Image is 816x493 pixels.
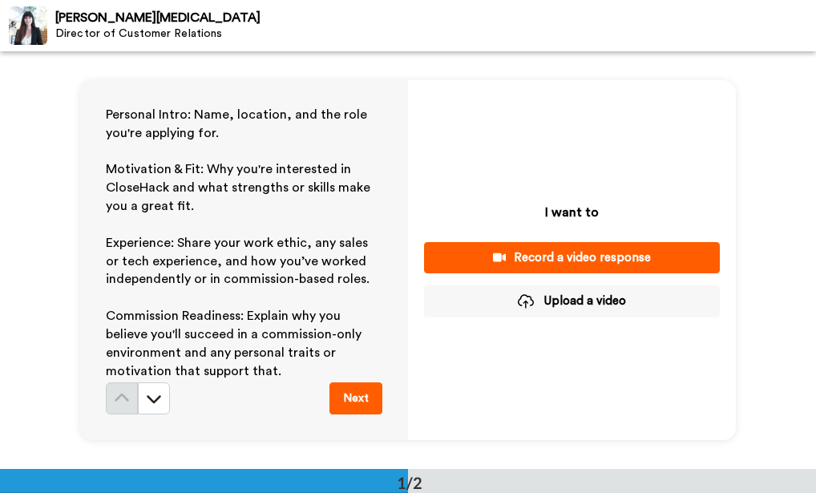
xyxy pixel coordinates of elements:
p: I want to [545,203,599,222]
span: Personal Intro: Name, location, and the role you're applying for. [106,108,370,139]
div: Record a video response [437,249,707,266]
div: Director of Customer Relations [55,27,815,41]
span: Commission Readiness: Explain why you believe you'll succeed in a commission-only environment and... [106,309,365,378]
button: Upload a video [424,285,720,317]
span: Motivation & Fit: Why you're interested in CloseHack and what strengths or skills make you a grea... [106,163,374,212]
img: Profile Image [9,6,47,45]
div: [PERSON_NAME][MEDICAL_DATA] [55,10,815,26]
button: Next [329,382,382,414]
span: Experience: Share your work ethic, any sales or tech experience, and how you’ve worked independen... [106,236,371,286]
button: Record a video response [424,242,720,273]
